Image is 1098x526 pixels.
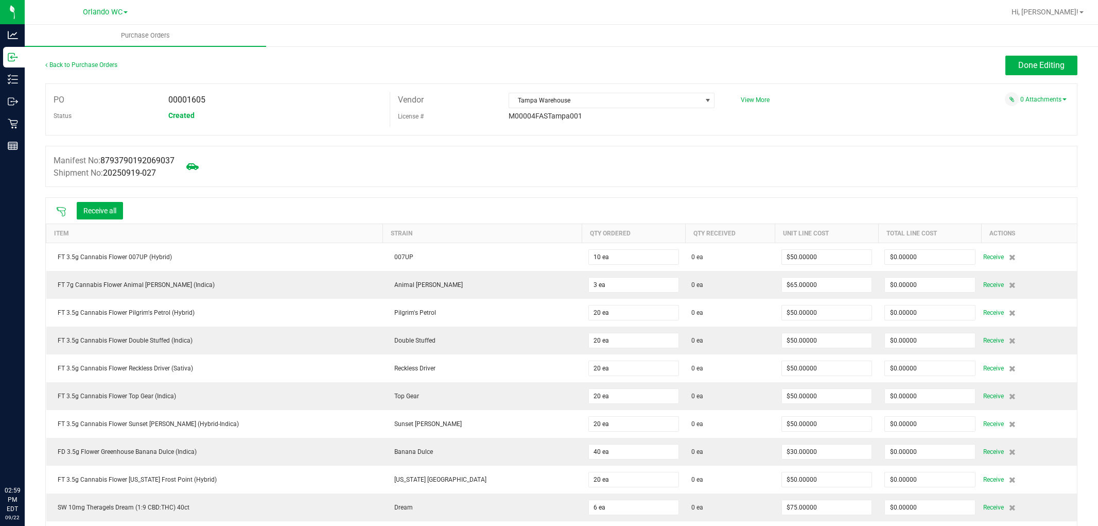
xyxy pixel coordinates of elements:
p: 09/22 [5,514,20,521]
input: $0.00000 [782,306,872,320]
input: $0.00000 [885,250,975,264]
input: $0.00000 [782,250,872,264]
label: PO [54,92,64,108]
input: $0.00000 [885,417,975,431]
a: Purchase Orders [25,25,266,46]
span: 0 ea [691,392,703,401]
input: $0.00000 [782,445,872,459]
span: Top Gear [389,393,419,400]
input: $0.00000 [782,361,872,376]
input: 0 ea [589,361,679,376]
inline-svg: Retail [8,118,18,129]
div: FT 3.5g Cannabis Flower Reckless Driver (Sativa) [53,364,377,373]
span: Receive [983,473,1004,486]
inline-svg: Reports [8,141,18,151]
span: Receive [983,390,1004,402]
span: 20250919-027 [103,168,156,178]
span: Banana Dulce [389,448,433,455]
label: Shipment No: [54,167,156,179]
input: $0.00000 [782,333,872,348]
span: Pilgrim's Petrol [389,309,436,316]
span: M00004FASTampa001 [509,112,582,120]
input: $0.00000 [885,361,975,376]
th: Total Line Cost [878,224,982,243]
input: 0 ea [589,472,679,487]
span: 0 ea [691,475,703,484]
span: Done Editing [1018,60,1065,70]
p: 02:59 PM EDT [5,486,20,514]
inline-svg: Outbound [8,96,18,107]
span: 0 ea [691,447,703,456]
span: Sunset [PERSON_NAME] [389,420,462,428]
span: Orlando WC [83,8,123,16]
button: Done Editing [1005,56,1077,75]
th: Qty Ordered [582,224,686,243]
button: Receive all [77,202,123,219]
input: $0.00000 [782,500,872,515]
input: 0 ea [589,445,679,459]
span: Receive [983,446,1004,458]
span: Reckless Driver [389,365,435,372]
th: Item [46,224,383,243]
span: Attach a document [1005,92,1019,106]
span: Receive [983,334,1004,347]
inline-svg: Analytics [8,30,18,40]
span: 0 ea [691,419,703,429]
input: 0 ea [589,278,679,292]
label: Vendor [398,92,424,108]
span: Animal [PERSON_NAME] [389,281,463,289]
span: [US_STATE] [GEOGRAPHIC_DATA] [389,476,486,483]
span: Hi, [PERSON_NAME]! [1012,8,1078,16]
th: Qty Received [685,224,775,243]
span: 8793790192069037 [100,156,175,165]
input: $0.00000 [782,389,872,403]
input: $0.00000 [885,278,975,292]
div: FT 7g Cannabis Flower Animal [PERSON_NAME] (Indica) [53,280,377,290]
div: FT 3.5g Cannabis Flower [US_STATE] Frost Point (Hybrid) [53,475,377,484]
span: 0 ea [691,280,703,290]
span: 00001605 [168,95,205,105]
div: FD 3.5g Flower Greenhouse Banana Dulce (Indica) [53,447,377,456]
span: Dream [389,504,413,511]
input: 0 ea [589,333,679,348]
a: View More [741,96,770,104]
input: $0.00000 [885,445,975,459]
span: Purchase Orders [107,31,184,40]
input: 0 ea [589,500,679,515]
div: FT 3.5g Cannabis Flower Sunset [PERSON_NAME] (Hybrid-Indica) [53,419,377,429]
span: 0 ea [691,503,703,512]
input: $0.00000 [885,389,975,403]
label: License # [398,109,424,124]
input: 0 ea [589,306,679,320]
input: 0 ea [589,250,679,264]
input: $0.00000 [885,500,975,515]
iframe: Resource center [10,444,41,474]
span: Tampa Warehouse [509,93,701,108]
a: 0 Attachments [1020,96,1067,103]
inline-svg: Inventory [8,74,18,84]
div: SW 10mg Theragels Dream (1:9 CBD:THC) 40ct [53,503,377,512]
span: Receive [983,362,1004,375]
span: 0 ea [691,364,703,373]
th: Actions [982,224,1077,243]
input: $0.00000 [885,306,975,320]
input: 0 ea [589,389,679,403]
inline-svg: Inbound [8,52,18,62]
div: FT 3.5g Cannabis Flower 007UP (Hybrid) [53,252,377,262]
div: FT 3.5g Cannabis Flower Top Gear (Indica) [53,392,377,401]
input: $0.00000 [782,278,872,292]
span: Receive [983,279,1004,291]
input: $0.00000 [782,417,872,431]
span: Double Stuffed [389,337,435,344]
input: $0.00000 [885,333,975,348]
th: Strain [383,224,582,243]
th: Unit Line Cost [775,224,879,243]
span: Receive [983,418,1004,430]
span: Scan packages to receive [56,207,66,217]
label: Manifest No: [54,155,175,167]
span: 0 ea [691,336,703,345]
input: 0 ea [589,417,679,431]
span: Created [168,111,195,120]
a: Back to Purchase Orders [45,61,117,69]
